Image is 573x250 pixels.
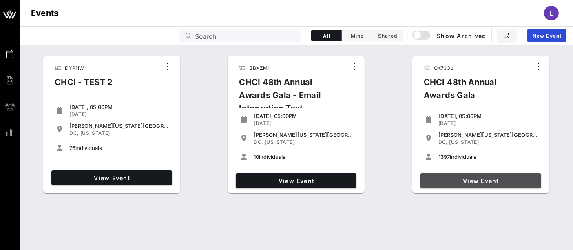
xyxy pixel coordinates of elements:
[51,170,172,185] a: View Event
[449,139,479,145] span: [US_STATE]
[80,130,110,136] span: [US_STATE]
[527,29,566,42] a: New Event
[69,145,169,151] div: individuals
[254,154,259,160] span: 10
[69,111,169,118] div: [DATE]
[249,65,269,71] span: BBXZMI
[438,120,538,127] div: [DATE]
[265,139,294,145] span: [US_STATE]
[239,177,353,184] span: View Event
[69,130,79,136] span: DC,
[316,33,336,39] span: All
[69,123,169,129] div: [PERSON_NAME][US_STATE][GEOGRAPHIC_DATA]
[254,139,263,145] span: DC,
[434,65,454,71] span: QX7JOJ
[417,76,532,108] div: CHCI 48th Annual Awards Gala
[438,154,538,160] div: individuals
[65,65,84,71] span: DYP1IW
[377,33,398,39] span: Shared
[69,104,169,110] div: [DATE], 05:00PM
[254,154,353,160] div: individuals
[347,33,367,39] span: Mine
[55,174,169,181] span: View Event
[438,113,538,119] div: [DATE], 05:00PM
[69,145,75,151] span: 76
[31,7,59,20] h1: Events
[544,6,559,20] div: E
[438,154,450,160] span: 1397
[254,120,353,127] div: [DATE]
[254,113,353,119] div: [DATE], 05:00PM
[48,76,119,95] div: CHCI - TEST 2
[232,76,347,121] div: CHCI 48th Annual Awards Gala - Email Integration Test
[420,173,541,188] a: View Event
[236,173,356,188] a: View Event
[372,30,403,41] button: Shared
[532,33,562,39] span: New Event
[342,30,372,41] button: Mine
[549,9,553,17] span: E
[311,30,342,41] button: All
[413,28,487,43] button: Show Archived
[414,31,486,40] span: Show Archived
[438,132,538,138] div: [PERSON_NAME][US_STATE][GEOGRAPHIC_DATA]
[438,139,448,145] span: DC,
[424,177,538,184] span: View Event
[254,132,353,138] div: [PERSON_NAME][US_STATE][GEOGRAPHIC_DATA]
